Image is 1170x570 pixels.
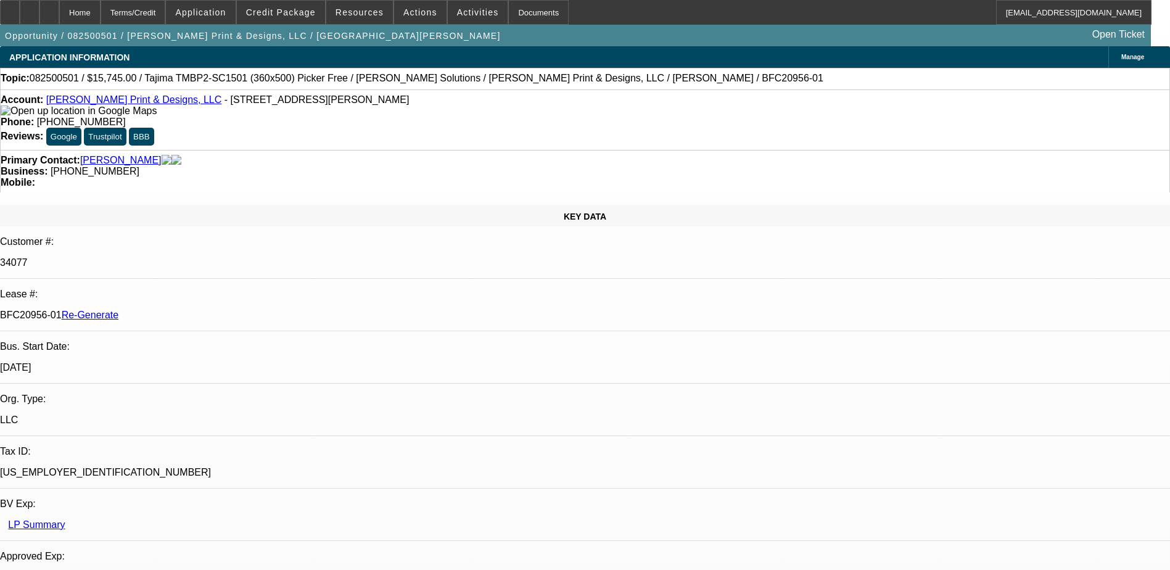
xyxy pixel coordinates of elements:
a: Open Ticket [1087,24,1150,45]
a: Re-Generate [62,310,119,320]
button: Activities [448,1,508,24]
button: Resources [326,1,393,24]
span: 082500501 / $15,745.00 / Tajima TMBP2-SC1501 (360x500) Picker Free / [PERSON_NAME] Solutions / [P... [30,73,823,84]
span: KEY DATA [564,212,606,221]
span: Opportunity / 082500501 / [PERSON_NAME] Print & Designs, LLC / [GEOGRAPHIC_DATA][PERSON_NAME] [5,31,501,41]
span: [PHONE_NUMBER] [51,166,139,176]
button: Actions [394,1,447,24]
strong: Business: [1,166,47,176]
button: Google [46,128,81,146]
span: Activities [457,7,499,17]
span: APPLICATION INFORMATION [9,52,130,62]
span: Resources [336,7,384,17]
span: [PHONE_NUMBER] [37,117,126,127]
button: Application [166,1,235,24]
button: Credit Package [237,1,325,24]
span: Manage [1121,54,1144,60]
a: [PERSON_NAME] [80,155,162,166]
img: linkedin-icon.png [171,155,181,166]
a: [PERSON_NAME] Print & Designs, LLC [46,94,222,105]
span: Application [175,7,226,17]
button: Trustpilot [84,128,126,146]
img: facebook-icon.png [162,155,171,166]
span: Credit Package [246,7,316,17]
strong: Phone: [1,117,34,127]
button: BBB [129,128,154,146]
strong: Mobile: [1,177,35,188]
strong: Primary Contact: [1,155,80,166]
a: View Google Maps [1,105,157,116]
img: Open up location in Google Maps [1,105,157,117]
span: Actions [403,7,437,17]
span: - [STREET_ADDRESS][PERSON_NAME] [225,94,410,105]
strong: Topic: [1,73,30,84]
strong: Reviews: [1,131,43,141]
a: LP Summary [8,519,65,530]
strong: Account: [1,94,43,105]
